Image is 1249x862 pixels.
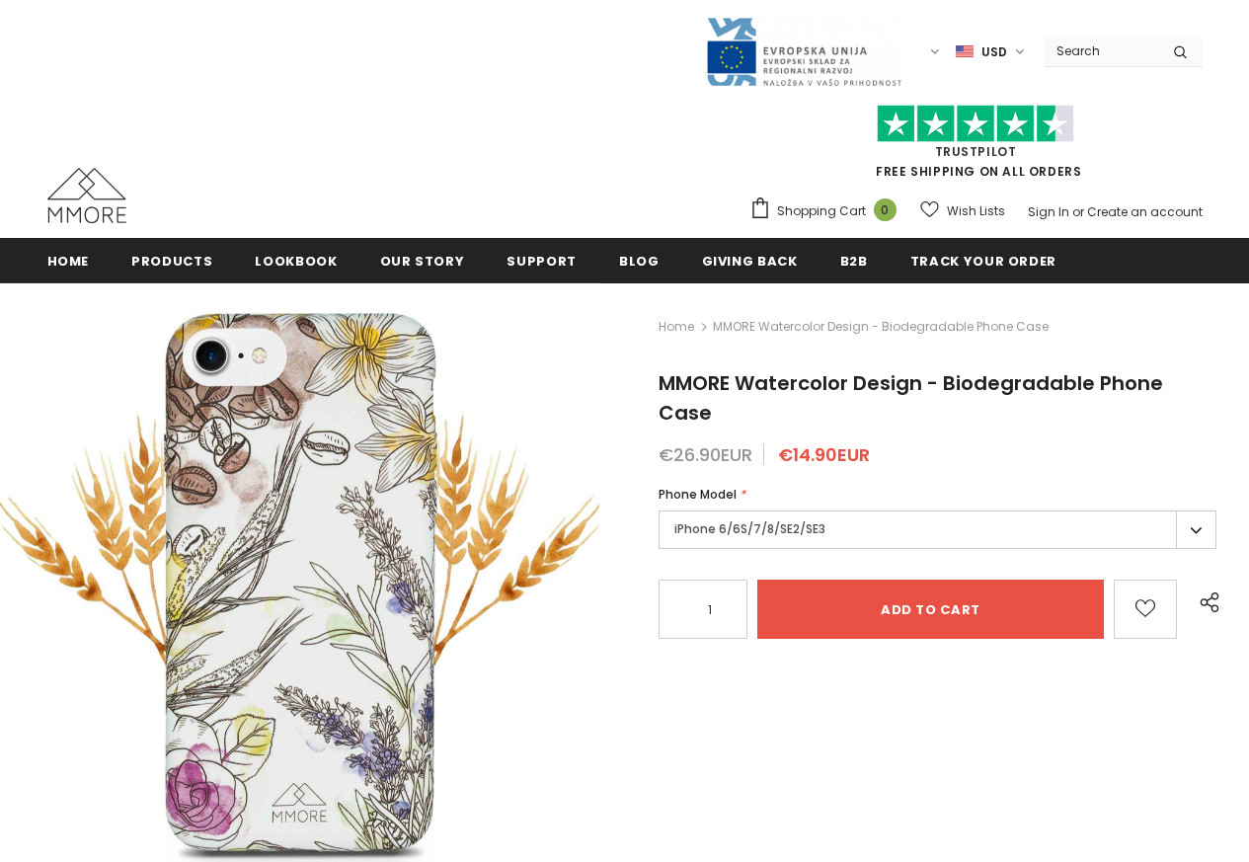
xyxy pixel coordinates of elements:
[1045,37,1158,65] input: Search Site
[131,252,212,271] span: Products
[749,114,1203,180] span: FREE SHIPPING ON ALL ORDERS
[840,238,868,282] a: B2B
[380,238,465,282] a: Our Story
[659,369,1163,427] span: MMORE Watercolor Design - Biodegradable Phone Case
[947,201,1005,221] span: Wish Lists
[1087,203,1203,220] a: Create an account
[702,252,798,271] span: Giving back
[659,486,737,503] span: Phone Model
[619,238,660,282] a: Blog
[757,580,1104,639] input: Add to cart
[659,442,752,467] span: €26.90EUR
[380,252,465,271] span: Our Story
[619,252,660,271] span: Blog
[981,42,1007,62] span: USD
[702,238,798,282] a: Giving back
[255,238,337,282] a: Lookbook
[1072,203,1084,220] span: or
[877,105,1074,143] img: Trust Pilot Stars
[777,201,866,221] span: Shopping Cart
[659,315,694,339] a: Home
[956,43,974,60] img: USD
[47,238,90,282] a: Home
[874,198,897,221] span: 0
[507,238,577,282] a: support
[659,510,1216,549] label: iPhone 6/6S/7/8/SE2/SE3
[47,252,90,271] span: Home
[749,196,906,226] a: Shopping Cart 0
[255,252,337,271] span: Lookbook
[705,16,902,88] img: Javni Razpis
[910,238,1056,282] a: Track your order
[507,252,577,271] span: support
[713,315,1049,339] span: MMORE Watercolor Design - Biodegradable Phone Case
[705,42,902,59] a: Javni Razpis
[840,252,868,271] span: B2B
[910,252,1056,271] span: Track your order
[47,168,126,223] img: MMORE Cases
[131,238,212,282] a: Products
[935,143,1017,160] a: Trustpilot
[920,194,1005,228] a: Wish Lists
[1028,203,1069,220] a: Sign In
[778,442,870,467] span: €14.90EUR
